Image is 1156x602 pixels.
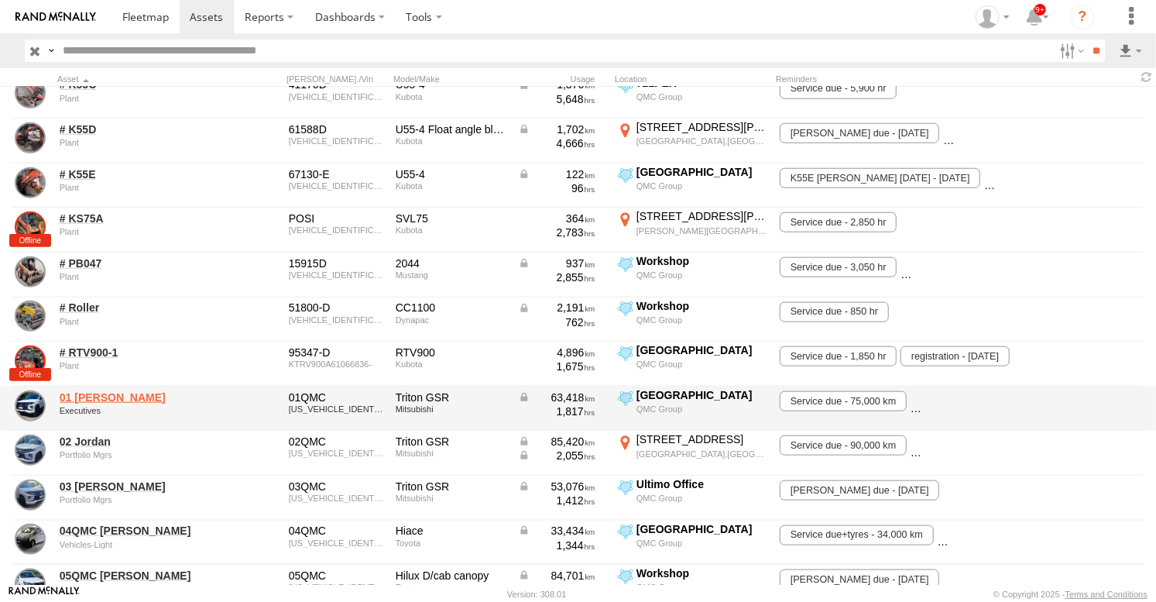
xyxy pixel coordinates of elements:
div: Click to Sort [57,74,212,84]
div: JTFRA3AP708035175 [289,538,385,548]
div: CC1100 [396,301,507,315]
div: Data from Vehicle CANbus [518,122,595,136]
div: 2,279 [518,583,595,597]
div: Zeyd Karahasanoglu [970,5,1015,29]
a: 04QMC [PERSON_NAME] [60,524,210,538]
i: ? [1070,5,1095,29]
div: RTV900 [396,346,507,359]
span: Service due - 75,000 km [780,391,907,411]
div: 1,344 [518,538,595,552]
div: 96 [518,181,595,195]
div: QMC Group [636,270,767,280]
div: 02QMC [289,435,385,449]
label: Click to View Current Location [615,209,770,251]
div: [PERSON_NAME]./Vin [286,74,387,84]
div: [GEOGRAPHIC_DATA],[GEOGRAPHIC_DATA] [636,449,767,459]
span: rego due - 22/06/2026 [780,569,939,590]
div: QMC Group [636,582,767,593]
span: rego due - 24/01/2026 [780,123,939,143]
label: Click to View Current Location [615,165,770,207]
div: 61588D [289,122,385,136]
div: undefined [60,406,210,415]
label: Click to View Current Location [615,343,770,385]
div: Toyota [396,538,507,548]
a: View Asset Details [15,77,46,108]
span: REGO DUE - 28/12/2025 [938,525,1102,545]
div: Mustang [396,270,507,280]
div: [GEOGRAPHIC_DATA] [636,343,767,357]
div: Location [615,74,770,84]
span: Service due - 90,000 km [780,435,907,456]
div: 04QMC [289,524,385,538]
label: Click to View Current Location [615,76,770,118]
a: View Asset Details [15,524,46,555]
span: Rego Due - 17/05/2026 [911,391,1072,411]
span: Service due - 850 hr [780,302,889,322]
div: MMAJLKL10NH031074 [289,404,385,414]
div: undefined [60,272,210,281]
div: Data from Vehicle CANbus [518,390,595,404]
div: Triton GSR [396,390,507,404]
a: View Asset Details [15,569,46,600]
div: 2,855 [518,270,595,284]
div: Data from Vehicle CANbus [518,480,595,494]
label: Search Query [45,40,57,62]
div: Ultimo Office [636,477,767,491]
div: 1,675 [518,359,595,373]
div: QMC Group [636,91,767,102]
div: Mitsubishi [396,404,507,414]
div: undefined [60,495,210,504]
div: Toyota [396,583,507,592]
div: [GEOGRAPHIC_DATA] [636,388,767,402]
div: MMC02044C00007432 [289,270,385,280]
label: Search Filter Options [1054,40,1087,62]
div: Triton GSR [396,435,507,449]
div: U55-4 [396,167,507,181]
div: Hiace [396,524,507,538]
a: 01 [PERSON_NAME] [60,390,210,404]
label: Click to View Current Location [615,477,770,519]
div: 03QMC [289,480,385,494]
span: Service due+tyres - 34,000 km [780,525,933,545]
div: Data from Vehicle CANbus [518,167,595,181]
span: Service due - 2,850 hr [780,212,897,232]
div: Data from Vehicle CANbus [518,435,595,449]
div: undefined [60,450,210,459]
div: undefined [60,317,210,326]
a: View Asset Details [15,167,46,198]
a: View Asset Details [15,435,46,466]
div: 5,648 [518,92,595,106]
span: registration - 12/01/2026 [900,346,1009,366]
a: View Asset Details [15,390,46,421]
div: Version: 308.01 [507,590,566,599]
div: Kubota [396,92,507,101]
a: 03 [PERSON_NAME] [60,480,210,494]
div: undefined [60,94,210,103]
a: View Asset Details [15,256,46,287]
a: View Asset Details [15,212,46,243]
div: [PERSON_NAME][GEOGRAPHIC_DATA],[GEOGRAPHIC_DATA] [636,225,767,236]
div: 762 [518,315,595,329]
label: Click to View Current Location [615,120,770,162]
div: 10000330CFA015941 [289,315,385,325]
a: View Asset Details [15,480,46,511]
div: QMC Group [636,538,767,549]
span: Service due - 3,050 hr [780,257,897,277]
div: U55-4 Float angle blade [396,122,507,136]
div: 05QMC [289,569,385,583]
div: Workshop [636,299,767,313]
div: Dynapac [396,315,507,325]
div: 67130-E [289,167,385,181]
span: Service due - 1,850 hr [780,346,897,366]
a: # RTV900-1 [60,346,210,359]
a: # PB047 [60,256,210,270]
div: Kubota [396,181,507,191]
span: Rego Due - 12/05/2026 [911,435,1072,456]
div: Data from Vehicle CANbus [518,524,595,538]
div: MMAJLKL10NH028991 [289,494,385,503]
img: rand-logo.svg [15,12,96,22]
div: Mitsubishi [396,494,507,503]
label: Click to View Current Location [615,254,770,296]
label: Click to View Current Location [615,432,770,474]
div: MMAJLKL10NH032015 [289,449,385,458]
